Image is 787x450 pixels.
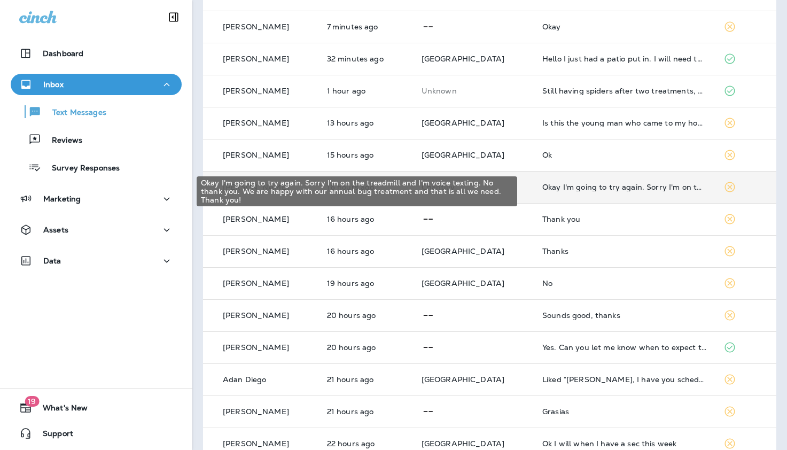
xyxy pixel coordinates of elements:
[327,119,404,127] p: Aug 20, 2025 07:41 PM
[43,49,83,58] p: Dashboard
[327,151,404,159] p: Aug 20, 2025 06:05 PM
[542,375,706,384] div: Liked “Adan, I have you scheduled for Thursday 8/21 with a 30 min call ahead.”
[25,396,39,407] span: 19
[542,87,706,95] div: Still having spiders after two treatments, can you send person out?
[327,247,404,255] p: Aug 20, 2025 05:11 PM
[11,128,182,151] button: Reviews
[223,247,289,255] p: [PERSON_NAME]
[422,375,504,384] span: [GEOGRAPHIC_DATA]
[327,439,404,448] p: Aug 20, 2025 11:28 AM
[422,54,504,64] span: [GEOGRAPHIC_DATA]
[327,279,404,288] p: Aug 20, 2025 01:45 PM
[41,136,82,146] p: Reviews
[43,257,61,265] p: Data
[327,311,404,320] p: Aug 20, 2025 12:51 PM
[223,439,289,448] p: [PERSON_NAME]
[422,246,504,256] span: [GEOGRAPHIC_DATA]
[223,343,289,352] p: [PERSON_NAME]
[11,397,182,418] button: 19What's New
[11,250,182,271] button: Data
[223,279,289,288] p: [PERSON_NAME]
[542,311,706,320] div: Sounds good, thanks
[542,279,706,288] div: No
[542,119,706,127] div: Is this the young man who came to my house and talked me into your services
[223,119,289,127] p: [PERSON_NAME]
[327,215,404,223] p: Aug 20, 2025 05:12 PM
[43,195,81,203] p: Marketing
[327,407,404,416] p: Aug 20, 2025 11:44 AM
[327,375,404,384] p: Aug 20, 2025 11:49 AM
[327,55,404,63] p: Aug 21, 2025 09:07 AM
[542,183,706,191] div: Okay I'm going to try again. Sorry I'm on the treadmill and I'm voice texting. No thank you. We a...
[542,22,706,31] div: Okay
[42,108,106,118] p: Text Messages
[327,87,404,95] p: Aug 21, 2025 08:34 AM
[223,407,289,416] p: [PERSON_NAME]
[542,247,706,255] div: Thanks
[11,188,182,210] button: Marketing
[32,429,73,442] span: Support
[542,215,706,223] div: Thank you
[32,404,88,416] span: What's New
[159,6,189,28] button: Collapse Sidebar
[327,22,404,31] p: Aug 21, 2025 09:32 AM
[542,343,706,352] div: Yes. Can you let me know when to expect this treatment?
[223,55,289,63] p: [PERSON_NAME]
[197,176,517,206] div: Okay I'm going to try again. Sorry I'm on the treadmill and I'm voice texting. No thank you. We a...
[43,226,68,234] p: Assets
[422,439,504,448] span: [GEOGRAPHIC_DATA]
[11,156,182,179] button: Survey Responses
[41,164,120,174] p: Survey Responses
[542,151,706,159] div: Ok
[422,278,504,288] span: [GEOGRAPHIC_DATA]
[223,375,266,384] p: Adan Diego
[223,215,289,223] p: [PERSON_NAME]
[11,74,182,95] button: Inbox
[422,87,525,95] p: This customer does not have a last location and the phone number they messaged is not assigned to...
[43,80,64,89] p: Inbox
[223,311,289,320] p: [PERSON_NAME]
[11,423,182,444] button: Support
[11,100,182,123] button: Text Messages
[542,55,706,63] div: Hello I just had a patio put in. I will need the termite traps replaced in the back yard please
[542,407,706,416] div: Grasias
[422,118,504,128] span: [GEOGRAPHIC_DATA]
[422,150,504,160] span: [GEOGRAPHIC_DATA]
[223,22,289,31] p: [PERSON_NAME]
[11,43,182,64] button: Dashboard
[223,151,289,159] p: [PERSON_NAME]
[327,343,404,352] p: Aug 20, 2025 12:49 PM
[542,439,706,448] div: Ok I will when I have a sec this week
[223,87,289,95] p: [PERSON_NAME]
[11,219,182,240] button: Assets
